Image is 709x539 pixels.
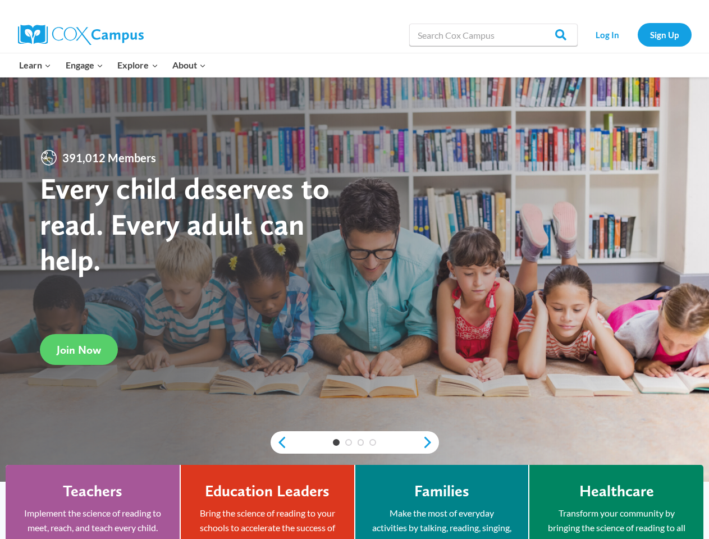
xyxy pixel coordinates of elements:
span: Engage [66,58,103,72]
a: Join Now [40,334,118,365]
input: Search Cox Campus [409,24,578,46]
a: 4 [369,439,376,446]
a: Sign Up [638,23,692,46]
span: 391,012 Members [58,149,161,167]
a: next [422,436,439,449]
h4: Families [414,482,469,501]
a: 3 [358,439,364,446]
nav: Secondary Navigation [583,23,692,46]
h4: Education Leaders [205,482,330,501]
a: 1 [333,439,340,446]
div: content slider buttons [271,431,439,454]
h4: Healthcare [579,482,654,501]
strong: Every child deserves to read. Every adult can help. [40,170,330,277]
a: 2 [345,439,352,446]
nav: Primary Navigation [12,53,213,77]
p: Implement the science of reading to meet, reach, and teach every child. [22,506,163,535]
a: Log In [583,23,632,46]
span: Join Now [57,343,101,357]
span: About [172,58,206,72]
img: Cox Campus [18,25,144,45]
span: Learn [19,58,51,72]
h4: Teachers [63,482,122,501]
a: previous [271,436,287,449]
span: Explore [117,58,158,72]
